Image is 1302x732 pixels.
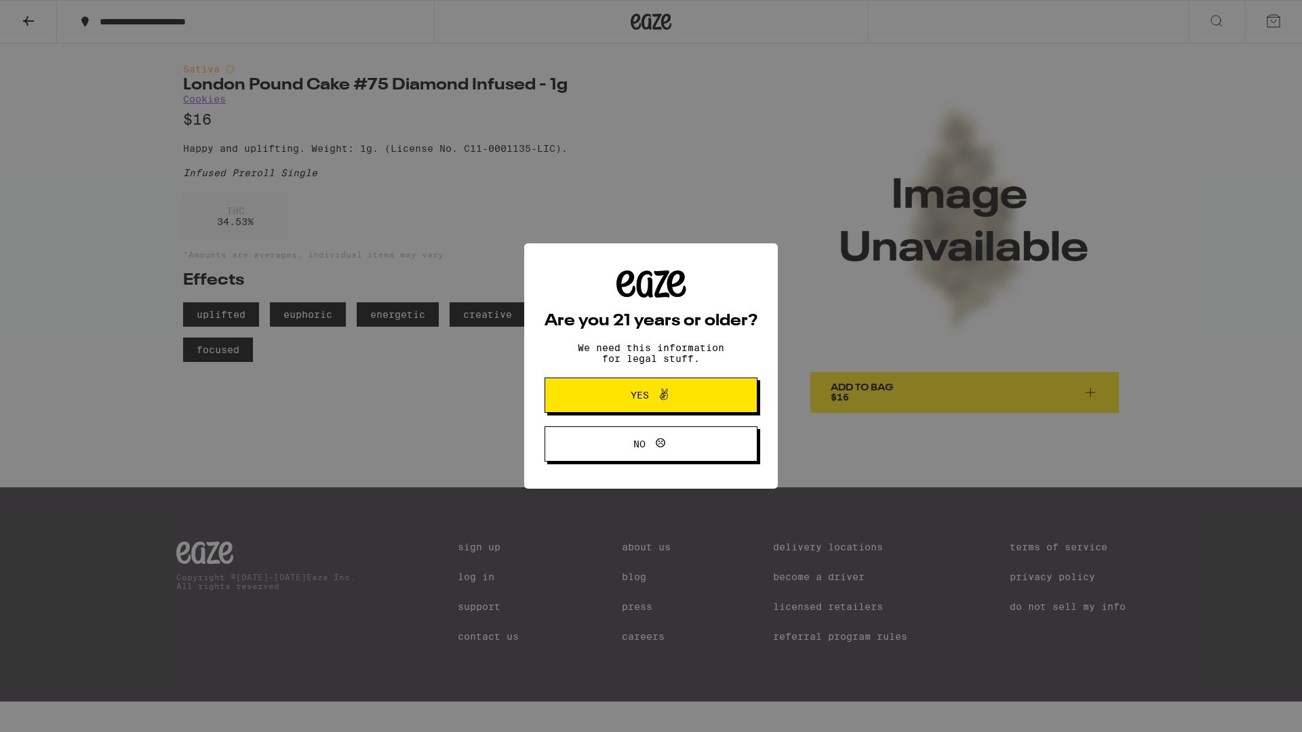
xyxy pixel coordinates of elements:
p: We need this information for legal stuff. [566,342,736,364]
span: No [633,439,646,449]
span: Yes [631,390,649,400]
button: No [545,426,757,462]
button: Yes [545,378,757,413]
h2: Are you 21 years or older? [545,313,757,329]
